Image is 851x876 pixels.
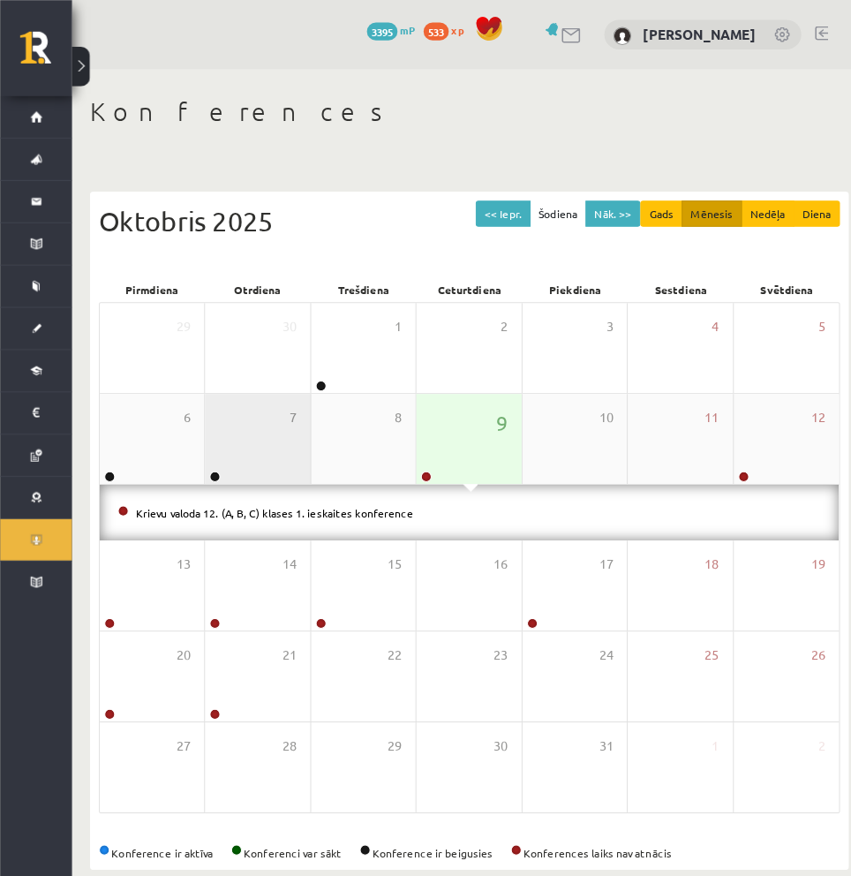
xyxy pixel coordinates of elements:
[97,829,825,845] div: Konference ir aktīva Konferenci var sākt Konference ir beigusies Konferences laiks nav atnācis
[796,400,810,419] span: 12
[588,400,602,419] span: 10
[699,311,706,330] span: 4
[388,400,395,419] span: 8
[173,311,187,330] span: 29
[803,311,810,330] span: 5
[699,722,706,742] span: 1
[173,633,187,653] span: 20
[277,311,291,330] span: 30
[588,633,602,653] span: 24
[97,197,825,237] div: Oktobris 2025
[727,197,779,223] button: Nedēļa
[380,544,395,563] span: 15
[595,311,602,330] span: 3
[97,272,201,297] div: Pirmdiena
[360,22,390,40] span: 3395
[513,272,617,297] div: Piekdiena
[380,633,395,653] span: 22
[180,400,187,419] span: 6
[201,272,305,297] div: Otrdiena
[629,197,670,223] button: Gads
[692,400,706,419] span: 11
[588,544,602,563] span: 17
[631,25,742,42] a: [PERSON_NAME]
[692,633,706,653] span: 25
[588,722,602,742] span: 31
[487,400,499,430] span: 9
[796,544,810,563] span: 19
[416,22,441,40] span: 533
[492,311,499,330] span: 2
[277,633,291,653] span: 21
[485,633,499,653] span: 23
[779,197,825,223] button: Diena
[88,94,833,125] h1: Konferences
[692,544,706,563] span: 18
[409,272,513,297] div: Ceturtdiena
[173,722,187,742] span: 27
[380,722,395,742] span: 29
[19,31,71,75] a: Rīgas 1. Tālmācības vidusskola
[485,544,499,563] span: 16
[305,272,409,297] div: Trešdiena
[393,22,407,36] span: mP
[602,26,620,44] img: Marta Tīde
[277,544,291,563] span: 14
[796,633,810,653] span: 26
[669,197,728,223] button: Mēnesis
[388,311,395,330] span: 1
[360,22,407,36] a: 3395 mP
[617,272,721,297] div: Sestdiena
[485,722,499,742] span: 30
[575,197,629,223] button: Nāk. >>
[443,22,455,36] span: xp
[720,272,825,297] div: Svētdiena
[173,544,187,563] span: 13
[133,496,406,510] a: Krievu valoda 12. (A, B, C) klases 1. ieskaites konference
[277,722,291,742] span: 28
[520,197,576,223] button: Šodiena
[467,197,521,223] button: << Iepr.
[416,22,463,36] a: 533 xp
[284,400,291,419] span: 7
[803,722,810,742] span: 2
